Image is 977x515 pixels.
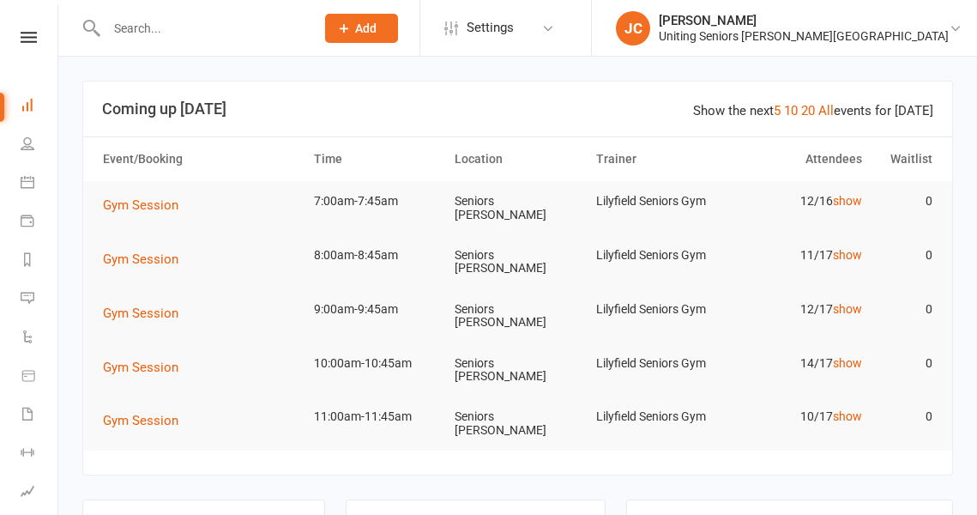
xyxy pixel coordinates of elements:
td: 7:00am-7:45am [306,181,447,221]
td: 12/17 [729,289,870,330]
a: Product Sales [21,358,59,397]
a: Calendar [21,165,59,203]
th: Event/Booking [95,137,306,181]
button: Gym Session [103,410,190,431]
button: Gym Session [103,357,190,378]
td: 0 [870,181,940,221]
td: Seniors [PERSON_NAME] [447,181,588,235]
span: Gym Session [103,413,178,428]
td: 0 [870,343,940,384]
td: 10:00am-10:45am [306,343,447,384]
a: show [833,356,862,370]
td: Seniors [PERSON_NAME] [447,289,588,343]
div: Show the next events for [DATE] [693,100,933,121]
h3: Coming up [DATE] [102,100,933,118]
span: Gym Session [103,197,178,213]
a: show [833,248,862,262]
td: Lilyfield Seniors Gym [588,397,729,437]
a: 20 [801,103,815,118]
span: Gym Session [103,360,178,375]
a: People [21,126,59,165]
td: 0 [870,289,940,330]
span: Settings [467,9,514,47]
td: 12/16 [729,181,870,221]
td: 14/17 [729,343,870,384]
td: 10/17 [729,397,870,437]
td: Seniors [PERSON_NAME] [447,397,588,451]
td: Lilyfield Seniors Gym [588,289,729,330]
th: Location [447,137,588,181]
a: Assessments [21,474,59,512]
input: Search... [101,16,303,40]
a: 10 [784,103,798,118]
a: show [833,409,862,423]
span: Add [355,21,377,35]
td: Lilyfield Seniors Gym [588,181,729,221]
a: 5 [774,103,781,118]
div: [PERSON_NAME] [659,13,949,28]
td: Seniors [PERSON_NAME] [447,343,588,397]
td: Lilyfield Seniors Gym [588,235,729,276]
td: 8:00am-8:45am [306,235,447,276]
td: Lilyfield Seniors Gym [588,343,729,384]
a: show [833,194,862,208]
span: Gym Session [103,251,178,267]
th: Waitlist [870,137,940,181]
td: 11:00am-11:45am [306,397,447,437]
button: Gym Session [103,249,190,270]
td: 11/17 [729,235,870,276]
a: show [833,302,862,316]
td: 0 [870,235,940,276]
a: All [818,103,834,118]
th: Trainer [588,137,729,181]
button: Gym Session [103,195,190,215]
td: 9:00am-9:45am [306,289,447,330]
a: Payments [21,203,59,242]
button: Gym Session [103,303,190,324]
td: Seniors [PERSON_NAME] [447,235,588,289]
a: Reports [21,242,59,281]
div: Uniting Seniors [PERSON_NAME][GEOGRAPHIC_DATA] [659,28,949,44]
div: JC [616,11,650,45]
th: Attendees [729,137,870,181]
th: Time [306,137,447,181]
button: Add [325,14,398,43]
span: Gym Session [103,306,178,321]
td: 0 [870,397,940,437]
a: Dashboard [21,88,59,126]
